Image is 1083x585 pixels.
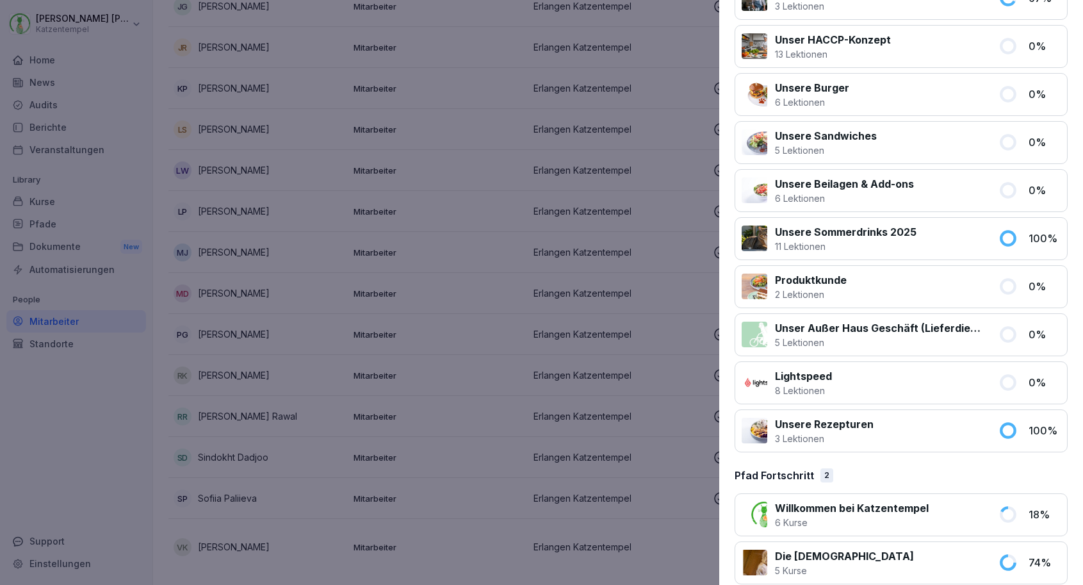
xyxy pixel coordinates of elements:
p: 0 % [1029,135,1061,150]
p: Produktkunde [775,272,847,288]
p: 100 % [1029,231,1061,246]
p: 6 Lektionen [775,95,849,109]
p: Die [DEMOGRAPHIC_DATA] [775,548,914,564]
p: 18 % [1029,507,1061,522]
p: Unsere Burger [775,80,849,95]
p: 11 Lektionen [775,240,916,253]
p: 5 Lektionen [775,336,983,349]
p: Unser HACCP-Konzept [775,32,891,47]
p: 2 Lektionen [775,288,847,301]
p: Unser Außer Haus Geschäft (Lieferdienste) [775,320,983,336]
p: Unsere Beilagen & Add-ons [775,176,914,192]
p: 0 % [1029,87,1061,102]
p: 13 Lektionen [775,47,891,61]
p: Willkommen bei Katzentempel [775,500,929,516]
p: Lightspeed [775,368,832,384]
p: 0 % [1029,183,1061,198]
p: 3 Lektionen [775,432,874,445]
p: Unsere Rezepturen [775,416,874,432]
p: 0 % [1029,279,1061,294]
p: 6 Lektionen [775,192,914,205]
p: 74 % [1029,555,1061,570]
p: 5 Kurse [775,564,914,577]
p: 0 % [1029,38,1061,54]
p: 6 Kurse [775,516,929,529]
p: 100 % [1029,423,1061,438]
p: 0 % [1029,327,1061,342]
div: 2 [820,468,833,482]
p: 8 Lektionen [775,384,832,397]
p: 0 % [1029,375,1061,390]
p: Pfad Fortschritt [735,468,814,483]
p: 5 Lektionen [775,144,877,157]
p: Unsere Sandwiches [775,128,877,144]
p: Unsere Sommerdrinks 2025 [775,224,916,240]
